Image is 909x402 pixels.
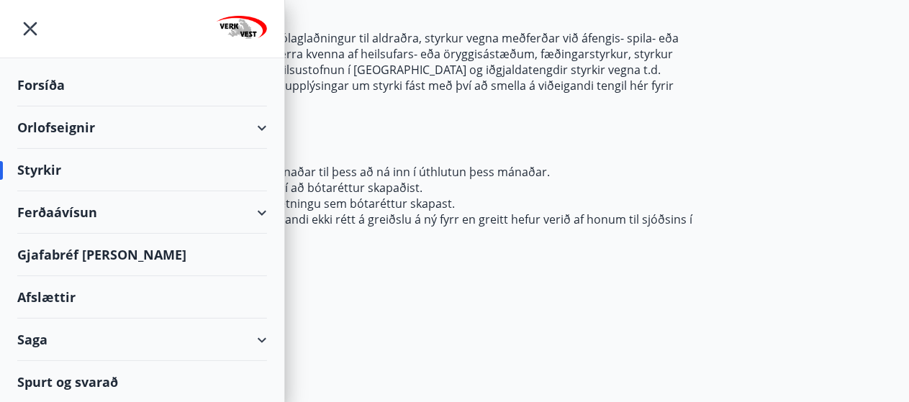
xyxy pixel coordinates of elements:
[17,30,697,109] p: Greiddir eru sjúkradagpeningar, útfararstyrkur, jólaglaðningur til aldraðra, styrkur vegna meðfer...
[17,234,267,276] div: Gjafabréf [PERSON_NAME]
[217,16,267,45] img: union_logo
[17,106,267,149] div: Orlofseignir
[17,276,267,319] div: Afslættir
[17,191,267,234] div: Ferðaávísun
[17,64,267,106] div: Forsíða
[17,16,43,42] button: menu
[46,180,697,196] li: Réttur til styrks fyrnist á 12 mánuðum frá því að bótaréttur skapaðist.
[46,196,697,211] li: Útreikningur bótaréttar miðast við þá dagsetningu sem bótaréttur skapast.
[17,149,267,191] div: Styrkir
[46,148,697,164] li: Dagpeningar eru greiddir mánaðarlega.
[46,164,697,180] li: Umsóknir þurfa að berast fyrir 20. hvers mánaðar til þess að ná inn í úthlutun þess mánaðar.
[17,319,267,361] div: Saga
[46,211,697,243] li: Þegar bótaréttur er fullnýttur öðlast viðkomandi ekki rétt á greiðslu á ný fyrr en greitt hefur v...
